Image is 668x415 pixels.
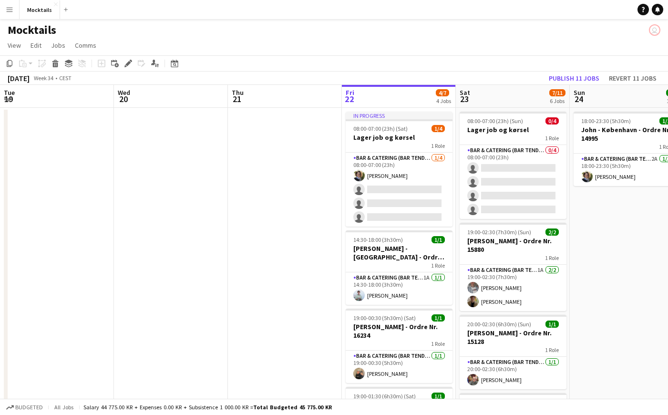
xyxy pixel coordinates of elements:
div: Salary 44 775.00 KR + Expenses 0.00 KR + Subsistence 1 000.00 KR = [83,404,332,411]
span: 20:00-02:30 (6h30m) (Sun) [467,321,531,328]
span: 23 [458,93,470,104]
h1: Mocktails [8,23,56,37]
app-user-avatar: Hektor Pantas [649,24,660,36]
div: In progress [346,112,452,119]
span: 0/4 [545,117,559,124]
app-job-card: 14:30-18:00 (3h30m)1/1[PERSON_NAME] - [GEOGRAPHIC_DATA] - Ordre Nr. 158891 RoleBar & Catering (Ba... [346,230,452,305]
app-card-role: Bar & Catering (Bar Tender)1/119:00-00:30 (5h30m)[PERSON_NAME] [346,351,452,383]
a: View [4,39,25,52]
a: Jobs [47,39,69,52]
app-job-card: In progress08:00-07:00 (23h) (Sat)1/4Lager job og kørsel1 RoleBar & Catering (Bar Tender)1/408:00... [346,112,452,227]
span: 1 Role [431,262,445,269]
app-card-role: Bar & Catering (Bar Tender)1/120:00-02:30 (6h30m)[PERSON_NAME] [460,357,566,389]
span: Budgeted [15,404,43,411]
app-job-card: 08:00-07:00 (23h) (Sun)0/4Lager job og kørsel1 RoleBar & Catering (Bar Tender)0/408:00-07:00 (23h) [460,112,566,219]
app-job-card: 19:00-02:30 (7h30m) (Sun)2/2[PERSON_NAME] - Ordre Nr. 158801 RoleBar & Catering (Bar Tender)1A2/2... [460,223,566,311]
span: Edit [31,41,41,50]
span: 1 Role [545,135,559,142]
button: Mocktails [20,0,60,19]
span: View [8,41,21,50]
span: 7/11 [549,89,565,96]
div: [DATE] [8,73,30,83]
h3: [PERSON_NAME] - Ordre Nr. 15128 [460,329,566,346]
span: 1/1 [545,321,559,328]
span: 1 Role [545,254,559,261]
span: 1/1 [432,236,445,243]
span: Tue [4,88,15,97]
span: Fri [346,88,354,97]
span: Wed [118,88,130,97]
span: 24 [572,93,585,104]
h3: Lager job og kørsel [346,133,452,142]
span: 20 [116,93,130,104]
div: 4 Jobs [436,97,451,104]
span: All jobs [52,404,75,411]
span: 22 [344,93,354,104]
div: 6 Jobs [550,97,565,104]
span: 1/4 [432,125,445,132]
span: Week 34 [31,74,55,82]
h3: [PERSON_NAME] - Ordre Nr. 15880 [460,237,566,254]
app-card-role: Bar & Catering (Bar Tender)1/408:00-07:00 (23h)[PERSON_NAME] [346,153,452,227]
span: 4/7 [436,89,449,96]
span: 1/1 [432,314,445,322]
span: 2/2 [545,228,559,236]
span: Sat [460,88,470,97]
span: 21 [230,93,244,104]
div: CEST [59,74,72,82]
span: 19:00-02:30 (7h30m) (Sun) [467,228,531,236]
span: 14:30-18:00 (3h30m) [353,236,403,243]
span: 1 Role [431,142,445,149]
app-job-card: 20:00-02:30 (6h30m) (Sun)1/1[PERSON_NAME] - Ordre Nr. 151281 RoleBar & Catering (Bar Tender)1/120... [460,315,566,389]
span: 18:00-23:30 (5h30m) [581,117,631,124]
span: Thu [232,88,244,97]
app-card-role: Bar & Catering (Bar Tender)0/408:00-07:00 (23h) [460,145,566,219]
button: Publish 11 jobs [545,72,603,84]
h3: [PERSON_NAME] - Ordre Nr. 16234 [346,322,452,340]
h3: Lager job og kørsel [460,125,566,134]
h3: [PERSON_NAME] - [GEOGRAPHIC_DATA] - Ordre Nr. 15889 [346,244,452,261]
app-job-card: 19:00-00:30 (5h30m) (Sat)1/1[PERSON_NAME] - Ordre Nr. 162341 RoleBar & Catering (Bar Tender)1/119... [346,309,452,383]
span: 19 [2,93,15,104]
span: Jobs [51,41,65,50]
span: 08:00-07:00 (23h) (Sun) [467,117,523,124]
span: 08:00-07:00 (23h) (Sat) [353,125,408,132]
app-card-role: Bar & Catering (Bar Tender)1A2/219:00-02:30 (7h30m)[PERSON_NAME][PERSON_NAME] [460,265,566,311]
span: 19:00-00:30 (5h30m) (Sat) [353,314,416,322]
button: Revert 11 jobs [605,72,660,84]
span: 1/1 [432,393,445,400]
button: Budgeted [5,402,44,413]
span: Sun [574,88,585,97]
a: Edit [27,39,45,52]
a: Comms [71,39,100,52]
app-card-role: Bar & Catering (Bar Tender)1A1/114:30-18:00 (3h30m)[PERSON_NAME] [346,272,452,305]
span: 19:00-01:30 (6h30m) (Sat) [353,393,416,400]
span: 1 Role [431,340,445,347]
span: Comms [75,41,96,50]
span: 1 Role [545,346,559,353]
span: Total Budgeted 45 775.00 KR [253,404,332,411]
